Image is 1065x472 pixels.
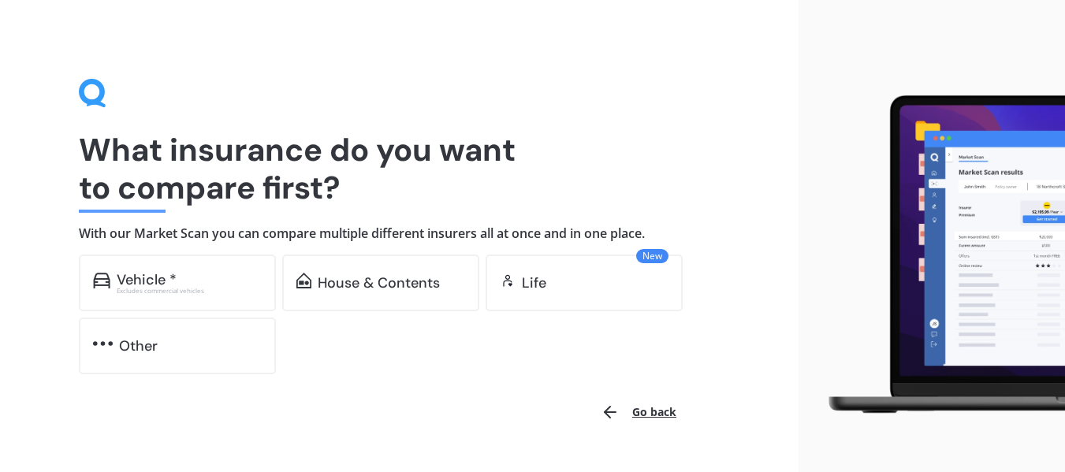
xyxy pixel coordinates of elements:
[79,225,720,242] h4: With our Market Scan you can compare multiple different insurers all at once and in one place.
[296,273,311,288] img: home-and-contents.b802091223b8502ef2dd.svg
[318,275,440,291] div: House & Contents
[522,275,546,291] div: Life
[117,272,177,288] div: Vehicle *
[636,249,668,263] span: New
[500,273,516,288] img: life.f720d6a2d7cdcd3ad642.svg
[93,336,113,351] img: other.81dba5aafe580aa69f38.svg
[93,273,110,288] img: car.f15378c7a67c060ca3f3.svg
[79,131,720,206] h1: What insurance do you want to compare first?
[591,393,686,431] button: Go back
[119,338,158,354] div: Other
[117,288,262,294] div: Excludes commercial vehicles
[811,88,1065,421] img: laptop.webp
